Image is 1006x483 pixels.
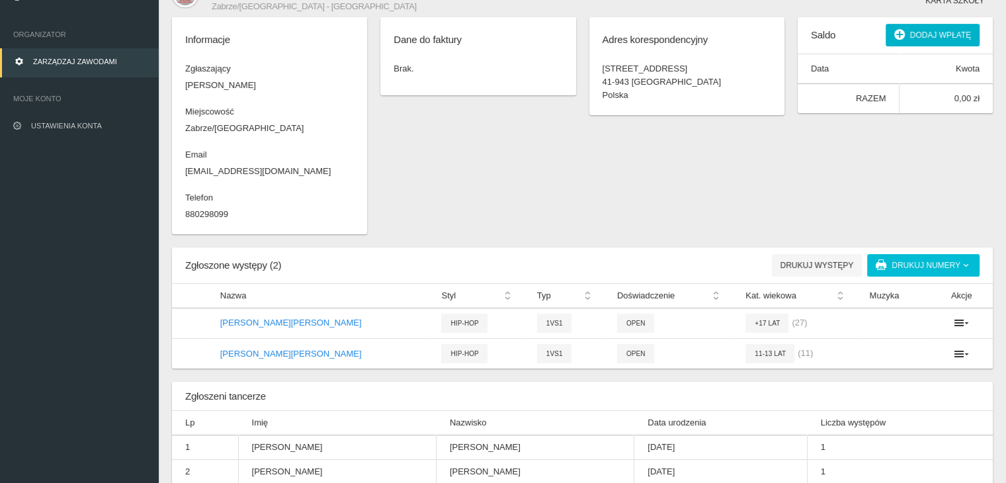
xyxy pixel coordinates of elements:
[792,318,807,328] span: (27)
[185,165,354,178] dd: [EMAIL_ADDRESS][DOMAIN_NAME]
[856,284,930,308] th: Muzyka
[811,27,835,42] h6: Saldo
[31,122,102,130] span: Ustawienia konta
[185,257,281,273] h6: Zgłoszone występy (2)
[604,284,732,308] th: Doświadczenie
[212,2,917,11] small: Zabrze/[GEOGRAPHIC_DATA] - [GEOGRAPHIC_DATA]
[745,344,794,363] span: 11-13 lat
[220,347,415,361] p: [PERSON_NAME] [PERSON_NAME]
[745,314,788,333] span: +17 lat
[807,411,993,435] th: Liczba występów
[394,32,562,47] h6: Dane do faktury
[436,411,634,435] th: Nazwisko
[930,284,993,308] th: Akcje
[798,348,813,358] span: (11)
[172,435,238,460] td: 1
[441,314,487,333] span: Hip-hop
[220,316,415,329] p: [PERSON_NAME] [PERSON_NAME]
[185,388,266,404] h6: Zgłoszeni tancerze
[900,83,993,113] td: 0,00 zł
[634,411,807,435] th: Data urodzenia
[172,411,238,435] th: Lp
[617,344,654,363] span: Open
[537,344,571,363] span: 1vs1
[238,435,436,460] td: [PERSON_NAME]
[886,24,980,46] button: Dodaj wpłatę
[185,191,354,204] dt: Telefon
[603,32,771,47] h6: Adres korespondencyjny
[185,62,354,75] dt: Zgłaszający
[238,411,436,435] th: Imię
[634,435,807,460] td: [DATE]
[207,284,429,308] th: Nazwa
[603,62,771,75] dd: [STREET_ADDRESS]
[617,314,654,333] span: Open
[867,254,980,277] a: Drukuj numery
[13,92,146,105] span: Moje konto
[537,314,571,333] span: 1vs1
[185,32,354,47] h6: Informacje
[732,284,856,308] th: Kat. wiekowa
[798,54,900,83] th: Data
[798,83,900,113] td: RAZEM
[394,62,562,75] p: Brak.
[185,148,354,161] dt: Email
[185,79,354,92] dd: [PERSON_NAME]
[603,89,771,102] dd: Polska
[428,284,523,308] th: Styl
[524,284,604,308] th: Typ
[900,54,993,83] th: Kwota
[185,208,354,221] dd: 880298099
[185,105,354,118] dt: Miejscowość
[13,28,146,41] span: Organizator
[185,122,354,135] dd: Zabrze/[GEOGRAPHIC_DATA]
[603,75,771,89] dd: 41-943 [GEOGRAPHIC_DATA]
[436,435,634,460] td: [PERSON_NAME]
[441,344,487,363] span: Hip-hop
[33,58,117,66] span: Zarządzaj zawodami
[807,435,993,460] td: 1
[772,254,862,277] button: Drukuj występy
